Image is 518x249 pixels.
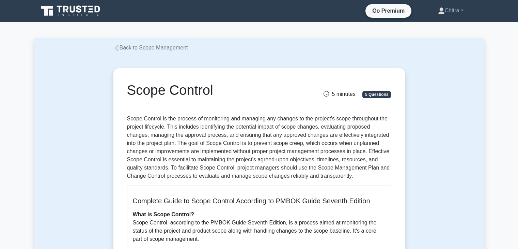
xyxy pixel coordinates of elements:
[133,211,194,217] b: What is Scope Control?
[133,197,386,205] h5: Complete Guide to Scope Control According to PMBOK Guide Seventh Edition
[324,91,355,97] span: 5 minutes
[113,45,188,50] a: Back to Scope Management
[368,6,409,15] a: Go Premium
[127,82,300,98] h1: Scope Control
[422,4,480,17] a: Chitra
[127,115,391,180] p: Scope Control is the process of monitoring and managing any changes to the project's scope throug...
[362,91,391,98] span: 5 Questions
